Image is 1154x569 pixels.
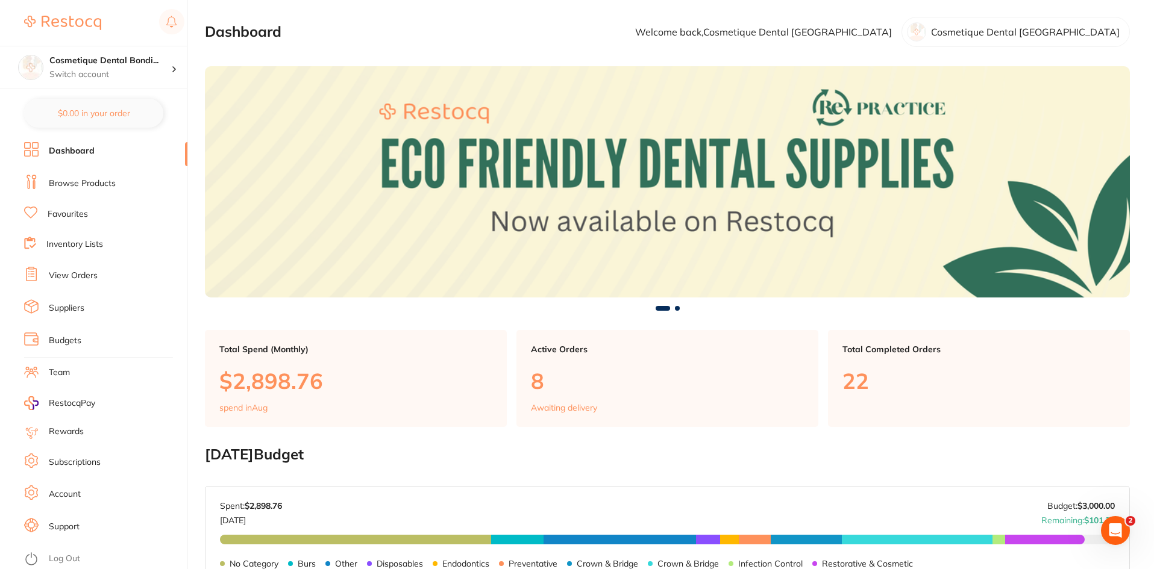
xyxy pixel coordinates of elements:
a: Total Completed Orders22 [828,330,1130,428]
p: Crown & Bridge [577,559,638,568]
h2: [DATE] Budget [205,446,1130,463]
p: Disposables [377,559,423,568]
p: Awaiting delivery [531,403,597,412]
p: Welcome back, Cosmetique Dental [GEOGRAPHIC_DATA] [635,26,892,37]
p: Crown & Bridge [657,559,719,568]
p: No Category [230,559,278,568]
a: View Orders [49,270,98,282]
p: Cosmetique Dental [GEOGRAPHIC_DATA] [931,26,1120,37]
a: Active Orders8Awaiting delivery [516,330,818,428]
img: Restocq Logo [24,16,101,30]
p: 8 [531,368,804,393]
img: Cosmetique Dental Bondi Junction [19,55,43,79]
p: Total Spend (Monthly) [219,344,492,354]
p: 22 [842,368,1115,393]
a: Total Spend (Monthly)$2,898.76spend inAug [205,330,507,428]
img: Dashboard [205,66,1130,297]
p: Burs [298,559,316,568]
a: Dashboard [49,145,95,157]
p: spend in Aug [219,403,268,412]
p: $2,898.76 [219,368,492,393]
p: Switch account [49,69,171,81]
p: Restorative & Cosmetic [822,559,913,568]
button: $0.00 in your order [24,99,163,128]
a: Inventory Lists [46,238,103,250]
a: Browse Products [49,178,116,190]
strong: $101.24 [1084,515,1115,526]
p: Remaining: [1041,511,1115,525]
p: Total Completed Orders [842,344,1115,354]
p: Active Orders [531,344,804,354]
a: Rewards [49,426,84,438]
a: Favourites [48,208,88,220]
h2: Dashboard [205,23,281,40]
a: Account [49,488,81,500]
iframe: Intercom live chat [1101,516,1130,545]
p: [DATE] [220,511,282,525]
button: Log Out [24,550,184,569]
a: Team [49,367,70,379]
p: Spent: [220,501,282,511]
a: RestocqPay [24,396,95,410]
p: Budget: [1047,501,1115,511]
a: Budgets [49,335,81,347]
strong: $2,898.76 [245,500,282,511]
p: Preventative [509,559,557,568]
a: Support [49,521,80,533]
a: Restocq Logo [24,9,101,37]
p: Other [335,559,357,568]
a: Log Out [49,553,80,565]
span: 2 [1126,516,1135,526]
a: Suppliers [49,302,84,314]
img: RestocqPay [24,396,39,410]
strong: $3,000.00 [1077,500,1115,511]
p: Infection Control [738,559,803,568]
p: Endodontics [442,559,489,568]
h4: Cosmetique Dental Bondi Junction [49,55,171,67]
a: Subscriptions [49,456,101,468]
span: RestocqPay [49,397,95,409]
